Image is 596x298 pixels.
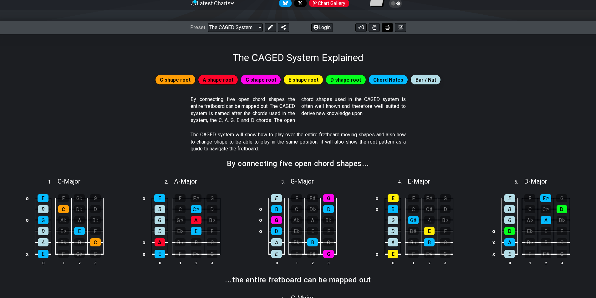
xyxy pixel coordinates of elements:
div: B♭ [525,238,535,246]
th: 0 [35,260,51,266]
div: G [271,216,282,224]
div: F♯ [191,194,201,202]
td: o [257,225,264,237]
div: F [525,250,535,258]
div: F [291,194,302,202]
th: 2 [538,260,554,266]
div: D [323,205,334,213]
div: F [58,194,69,202]
div: G [388,216,398,224]
h2: ...the entire fretboard can be mapped out [225,276,371,283]
div: F [440,227,451,235]
td: x [490,237,497,248]
div: B [74,238,85,246]
div: B♭ [291,238,302,246]
span: 2 . [165,179,174,186]
div: G♯ [408,216,419,224]
div: C [323,238,334,246]
div: F♯ [307,250,318,258]
div: A [504,238,515,246]
div: G [90,250,101,258]
div: F [323,227,334,235]
div: F♯ [307,194,318,202]
button: Share Preset [278,23,289,32]
div: F♯ [424,250,435,258]
div: E [155,250,165,258]
div: A♭ [291,216,302,224]
span: 4 . [398,179,408,186]
div: E [504,250,515,258]
div: C [207,238,217,246]
div: E [191,227,201,235]
th: 1 [172,260,188,266]
div: A [388,238,398,246]
td: x [23,248,31,260]
div: F [175,250,186,258]
div: C [440,238,451,246]
th: 2 [421,260,437,266]
div: G [504,216,515,224]
span: G - Major [291,178,314,185]
td: o [257,204,264,215]
th: 0 [268,260,284,266]
div: B♭ [207,216,217,224]
div: E [424,227,435,235]
span: G shape root [246,75,276,84]
div: B♭ [175,238,186,246]
div: G [90,194,101,202]
div: G [440,194,451,202]
div: D♭ [74,205,85,213]
div: C [557,238,567,246]
div: C [90,238,101,246]
div: A♭ [58,216,69,224]
div: E [388,250,398,258]
span: C - Major [58,178,80,185]
span: Bar / Nut [415,75,436,84]
div: C [408,205,419,213]
div: G♭ [74,250,85,258]
div: F [291,250,302,258]
div: D [38,227,48,235]
div: A [424,216,435,224]
div: B [388,205,398,213]
div: B [504,205,515,213]
th: 3 [321,260,337,266]
th: 2 [188,260,204,266]
div: A♭ [525,216,535,224]
div: B♭ [408,238,419,246]
div: B [424,238,435,246]
div: B♭ [557,216,567,224]
div: B [307,238,318,246]
th: 3 [204,260,220,266]
div: E♭ [525,227,535,235]
p: The CAGED system will show how to play over the entire fretboard moving shapes and also how to ch... [191,131,406,152]
div: E [541,227,551,235]
div: B♭ [58,238,69,246]
span: D shape root [330,75,361,84]
span: E - Major [408,178,430,185]
div: A [38,238,48,246]
div: A [307,216,318,224]
span: Preset [190,24,205,30]
span: Toggle light / dark theme [392,1,399,6]
button: Print [382,23,393,32]
div: C [58,205,69,213]
div: G [440,250,451,258]
span: Chord Notes [373,75,403,84]
div: G [323,194,334,202]
div: C [291,205,302,213]
span: A - Major [174,178,197,185]
div: E [38,194,48,202]
div: G♯ [175,216,186,224]
th: 0 [502,260,518,266]
div: B [271,205,282,213]
div: C♯ [541,205,551,213]
div: D [440,205,451,213]
div: E [154,194,165,202]
span: 5 . [515,179,524,186]
td: o [373,248,381,260]
div: A [155,238,165,246]
span: 1 . [48,179,58,186]
th: 0 [385,260,401,266]
td: o [23,193,31,204]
